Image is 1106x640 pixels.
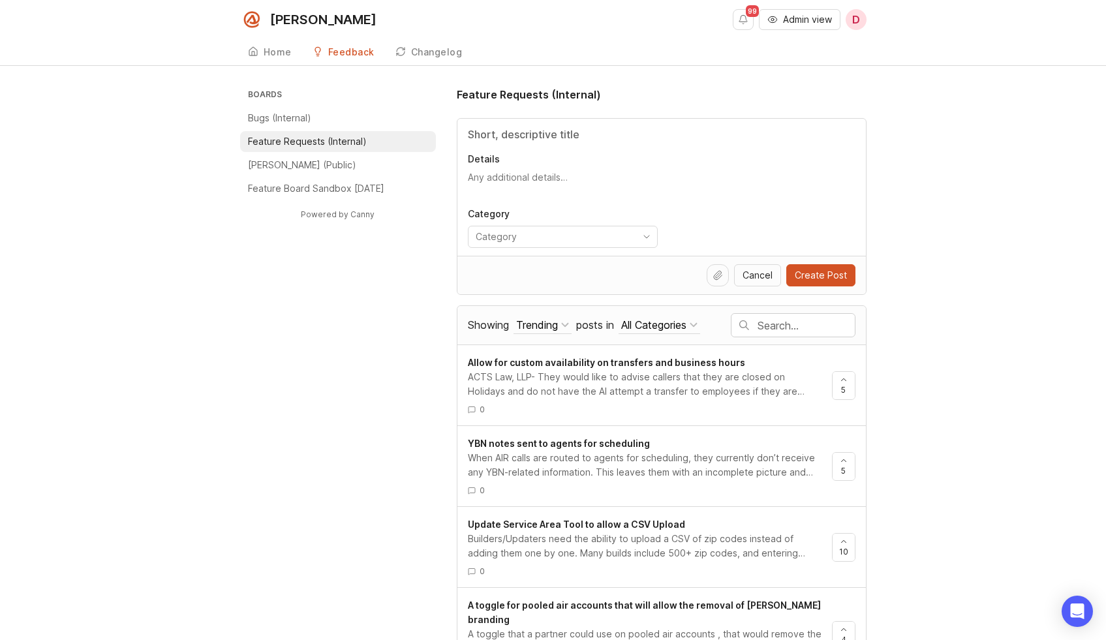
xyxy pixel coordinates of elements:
div: Home [264,48,292,57]
input: Category [476,230,635,244]
div: [PERSON_NAME] [270,13,376,26]
span: Showing [468,318,509,331]
button: Create Post [786,264,855,286]
div: toggle menu [468,226,658,248]
span: Create Post [795,269,847,282]
a: Feature Board Sandbox [DATE] [240,178,436,199]
a: Allow for custom availability on transfers and business hoursACTS Law, LLP- They would like to ad... [468,356,832,415]
span: YBN notes sent to agents for scheduling [468,438,650,449]
div: ACTS Law, LLP- They would like to advise callers that they are closed on Holidays and do not have... [468,370,822,399]
a: Home [240,39,300,66]
div: When AIR calls are routed to agents for scheduling, they currently don’t receive any YBN-related ... [468,451,822,480]
a: Feature Requests (Internal) [240,131,436,152]
h3: Boards [245,87,436,105]
img: Smith.ai logo [240,8,264,31]
span: 0 [480,485,485,496]
span: posts in [576,318,614,331]
button: Notifications [733,9,754,30]
button: Admin view [759,9,840,30]
button: 5 [832,452,855,481]
textarea: Details [468,171,855,197]
span: 0 [480,404,485,415]
a: Update Service Area Tool to allow a CSV UploadBuilders/Updaters need the ability to upload a CSV ... [468,517,832,577]
span: 5 [841,384,846,395]
p: Details [468,153,855,166]
h1: Feature Requests (Internal) [457,87,601,102]
div: Trending [516,318,558,332]
a: Bugs (Internal) [240,108,436,129]
input: Search… [758,318,855,333]
div: Feedback [328,48,375,57]
div: Open Intercom Messenger [1062,596,1093,627]
svg: toggle icon [636,232,657,242]
a: Changelog [388,39,470,66]
span: 10 [839,546,848,557]
button: D [846,9,867,30]
p: Feature Board Sandbox [DATE] [248,182,384,195]
p: [PERSON_NAME] (Public) [248,159,356,172]
span: 99 [746,5,759,17]
span: A toggle for pooled air accounts that will allow the removal of [PERSON_NAME] branding [468,600,821,625]
p: Feature Requests (Internal) [248,135,367,148]
span: D [852,12,860,27]
span: Update Service Area Tool to allow a CSV Upload [468,519,685,530]
button: Showing [514,316,572,334]
span: 5 [841,465,846,476]
a: Feedback [305,39,382,66]
button: 5 [832,371,855,400]
a: [PERSON_NAME] (Public) [240,155,436,175]
span: Allow for custom availability on transfers and business hours [468,357,745,368]
button: posts in [619,316,700,334]
input: Title [468,127,855,142]
div: Changelog [411,48,463,57]
p: Bugs (Internal) [248,112,311,125]
a: Powered by Canny [299,207,376,222]
div: All Categories [621,318,686,332]
button: 10 [832,533,855,562]
p: Category [468,207,658,221]
a: YBN notes sent to agents for schedulingWhen AIR calls are routed to agents for scheduling, they c... [468,436,832,496]
div: Builders/Updaters need the ability to upload a CSV of zip codes instead of adding them one by one... [468,532,822,560]
span: 0 [480,566,485,577]
button: Cancel [734,264,781,286]
span: Cancel [743,269,773,282]
span: Admin view [783,13,832,26]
